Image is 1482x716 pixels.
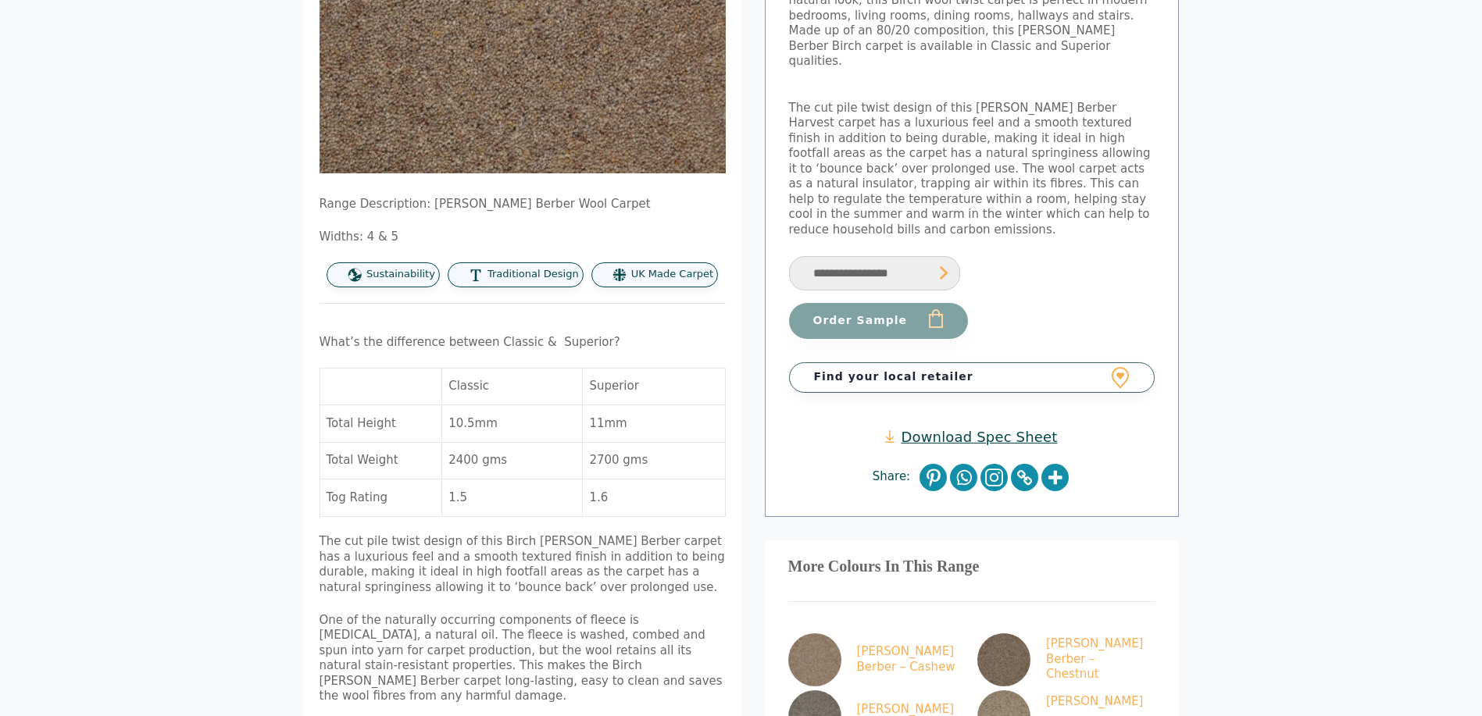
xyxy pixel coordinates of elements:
span: Traditional Design [487,268,579,281]
a: Instagram [980,464,1008,491]
span: The cut pile twist design of this [PERSON_NAME] Berber Harvest carpet has a luxurious feel and a ... [789,101,1151,237]
a: Pinterest [920,464,947,491]
span: One of the naturally occurring components of fleece is [MEDICAL_DATA], a natural oil. The fleece ... [320,613,723,704]
a: Download Spec Sheet [885,428,1057,446]
a: More [1041,464,1069,491]
a: Find your local retailer [789,362,1155,392]
td: Total Height [320,405,443,443]
h3: More Colours In This Range [788,564,1155,570]
td: 1.5 [442,479,583,517]
td: Tog Rating [320,479,443,517]
td: 11mm [583,405,725,443]
td: Total Weight [320,443,443,480]
img: Tomkinson Berber - Chestnut [977,633,1030,686]
td: 1.6 [583,479,725,517]
a: [PERSON_NAME] Berber – Cashew [788,633,960,686]
p: Range Description: [PERSON_NAME] Berber Wool Carpet [320,197,726,212]
td: Classic [442,369,583,406]
td: 2700 gms [583,443,725,480]
a: [PERSON_NAME] Berber – Chestnut [977,633,1149,686]
span: Share: [873,469,918,485]
span: The cut pile twist design of this Birch [PERSON_NAME] Berber carpet has a luxurious feel and a sm... [320,534,725,594]
td: 2400 gms [442,443,583,480]
img: Tomkinson Berber - Cashew [788,633,841,686]
td: Superior [583,369,725,406]
a: Copy Link [1011,464,1038,491]
td: 10.5mm [442,405,583,443]
p: Widths: 4 & 5 [320,230,726,245]
a: Whatsapp [950,464,977,491]
p: What’s the difference between Classic & Superior? [320,335,726,351]
span: Sustainability [366,268,435,281]
button: Order Sample [789,303,968,339]
span: UK Made Carpet [631,268,713,281]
